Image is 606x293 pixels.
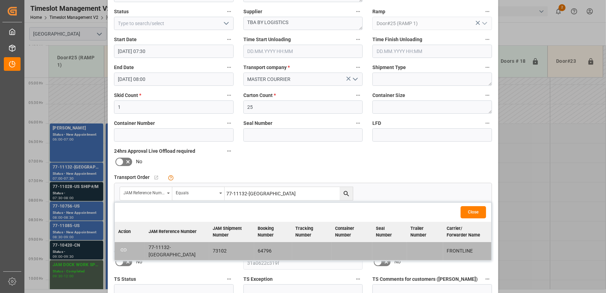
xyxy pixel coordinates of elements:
th: Booking Number [254,222,292,242]
button: Carton Count * [354,91,363,100]
th: Container Number [332,222,372,242]
input: DD.MM.YYYY HH:MM [114,45,234,58]
th: Seal Number [372,222,407,242]
button: Container Number [225,119,234,128]
button: search button [340,187,353,200]
button: open menu [350,74,360,85]
span: Ramp [372,8,385,15]
button: Status [225,7,234,16]
td: 64796 [254,242,292,261]
div: Equals [176,188,217,196]
span: TS Comments for customers ([PERSON_NAME]) [372,276,478,283]
td: FRONTLINE [443,242,491,261]
span: TS Status [114,276,136,283]
textarea: TBA BY LOGISTICS [243,17,363,30]
button: Time Start Unloading [354,35,363,44]
button: open menu [479,18,489,29]
button: open menu [120,187,172,200]
button: Transport company * [354,63,363,72]
span: No [394,258,401,265]
span: Carton Count [243,92,276,99]
span: LFD [372,120,381,127]
button: Start Date [225,35,234,44]
td: 77-11132-[GEOGRAPHIC_DATA] [145,242,209,261]
button: TS Comments for customers ([PERSON_NAME]) [483,275,492,284]
span: Shipment Type [372,64,406,71]
span: Skid Count [114,92,141,99]
span: Transport Order [114,174,150,181]
span: No [136,158,142,165]
input: Type to search/select [114,17,234,30]
span: Supplier [243,8,262,15]
span: Start Date [114,36,137,43]
td: 73102 [209,242,254,261]
button: Skid Count * [225,91,234,100]
span: No [136,258,142,265]
button: LFD [483,119,492,128]
input: Type to search/select [372,17,492,30]
button: Ramp [483,7,492,16]
span: Seal Number [243,120,272,127]
input: Type to search [225,187,353,200]
button: Container Size [483,91,492,100]
span: Time Start Unloading [243,36,291,43]
div: JAM Reference Number [123,188,165,196]
span: Status [114,8,129,15]
th: Action [115,222,145,242]
span: Container Number [114,120,155,127]
button: TS Status [225,275,234,284]
th: Trailer Number [407,222,444,242]
input: DD.MM.YYYY HH:MM [243,45,363,58]
span: End Date [114,64,134,71]
th: Tracking Number [292,222,332,242]
input: DD.MM.YYYY HH:MM [114,73,234,86]
button: Shipment Type [483,63,492,72]
button: 24hrs Approval Live Offload required [225,146,234,156]
span: email notification [114,248,153,255]
th: JAM Shipment Number [209,222,254,242]
button: open menu [172,187,225,200]
th: JAM Reference Number [145,222,209,242]
button: Close [461,206,486,218]
button: open menu [220,18,231,29]
button: Time Finish Unloading [483,35,492,44]
button: Supplier [354,7,363,16]
span: TS Exception [243,276,273,283]
button: Seal Number [354,119,363,128]
span: 24hrs Approval Live Offload required [114,148,195,155]
th: Carrier/ Forwarder Name [443,222,491,242]
span: Time Finish Unloading [372,36,422,43]
button: End Date [225,63,234,72]
input: DD.MM.YYYY HH:MM [372,45,492,58]
button: TS Exception [354,275,363,284]
span: Container Size [372,92,405,99]
span: Transport company [243,64,290,71]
